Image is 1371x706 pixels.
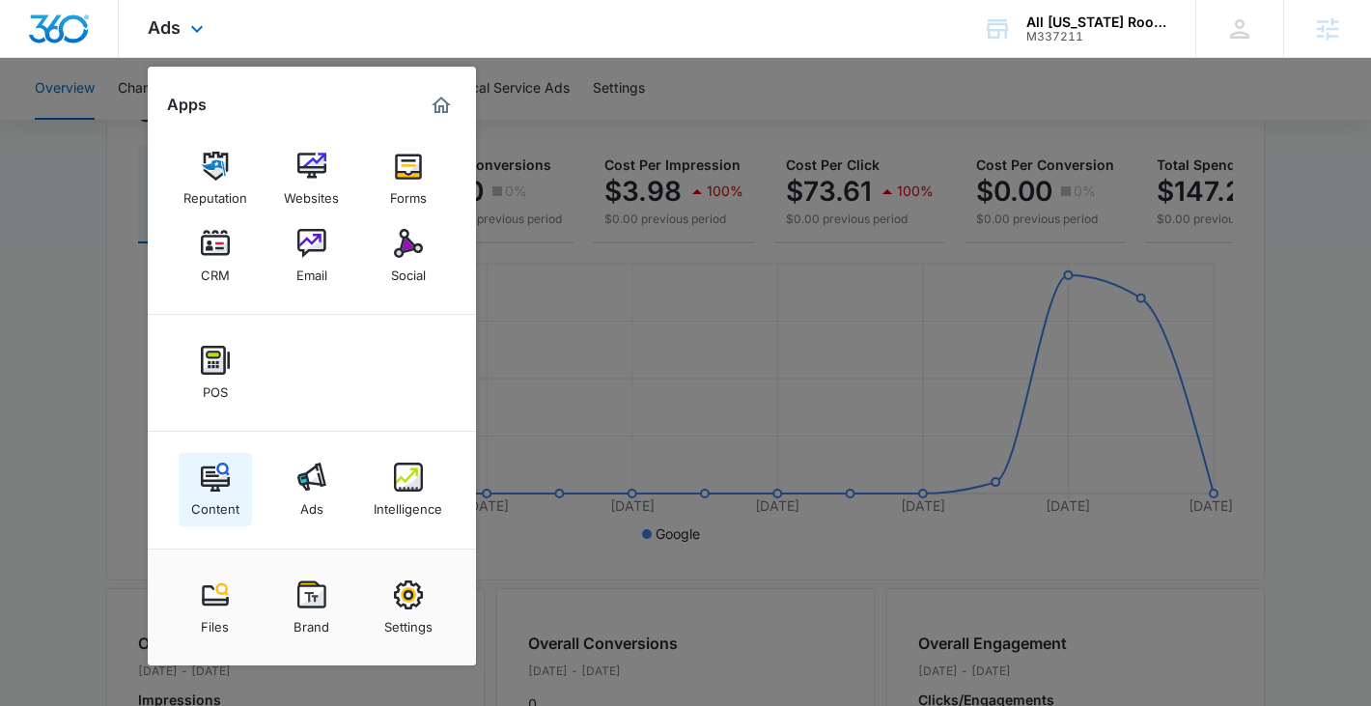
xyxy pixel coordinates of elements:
[179,219,252,293] a: CRM
[201,609,229,635] div: Files
[31,50,46,66] img: website_grey.svg
[148,17,181,38] span: Ads
[203,375,228,400] div: POS
[300,492,323,517] div: Ads
[275,219,349,293] a: Email
[294,609,329,635] div: Brand
[183,181,247,206] div: Reputation
[426,90,457,121] a: Marketing 360® Dashboard
[213,114,325,127] div: Keywords by Traffic
[391,258,426,283] div: Social
[390,181,427,206] div: Forms
[384,609,433,635] div: Settings
[179,336,252,409] a: POS
[275,453,349,526] a: Ads
[275,142,349,215] a: Websites
[1026,14,1167,30] div: account name
[191,492,239,517] div: Content
[372,219,445,293] a: Social
[179,453,252,526] a: Content
[54,31,95,46] div: v 4.0.25
[179,571,252,644] a: Files
[201,258,230,283] div: CRM
[372,571,445,644] a: Settings
[372,453,445,526] a: Intelligence
[372,142,445,215] a: Forms
[50,50,212,66] div: Domain: [DOMAIN_NAME]
[374,492,442,517] div: Intelligence
[179,142,252,215] a: Reputation
[275,571,349,644] a: Brand
[192,112,208,127] img: tab_keywords_by_traffic_grey.svg
[284,181,339,206] div: Websites
[31,31,46,46] img: logo_orange.svg
[1026,30,1167,43] div: account id
[52,112,68,127] img: tab_domain_overview_orange.svg
[167,96,207,114] h2: Apps
[73,114,173,127] div: Domain Overview
[296,258,327,283] div: Email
